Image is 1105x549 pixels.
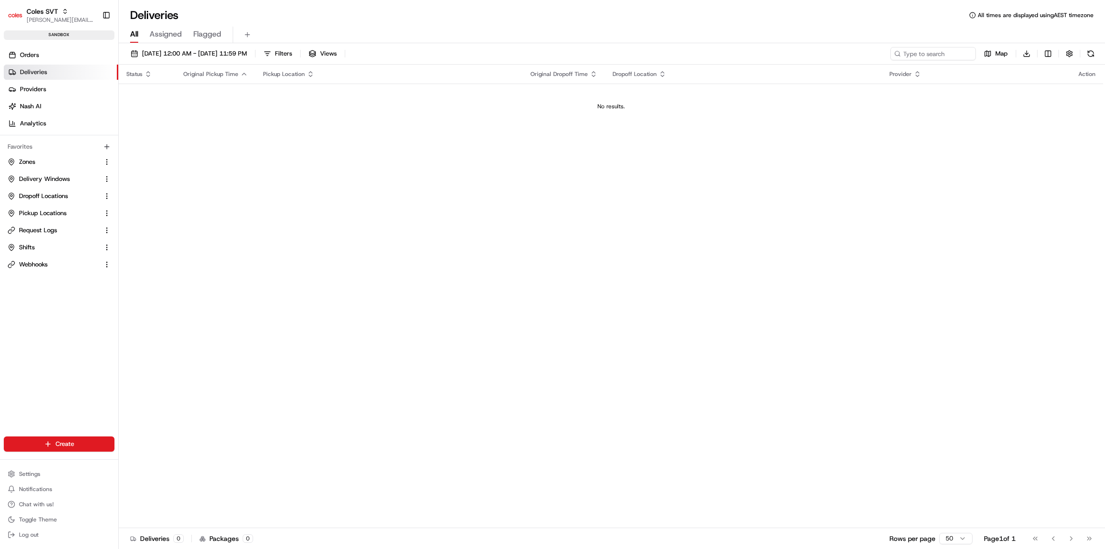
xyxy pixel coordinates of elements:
[19,485,52,493] span: Notifications
[193,28,221,40] span: Flagged
[126,47,251,60] button: [DATE] 12:00 AM - [DATE] 11:59 PM
[243,534,253,543] div: 0
[275,49,292,58] span: Filters
[4,513,114,526] button: Toggle Theme
[980,47,1012,60] button: Map
[20,51,39,59] span: Orders
[8,192,99,200] a: Dropoff Locations
[130,534,184,543] div: Deliveries
[19,501,54,508] span: Chat with us!
[259,47,296,60] button: Filters
[27,16,94,24] button: [PERSON_NAME][EMAIL_ADDRESS][DOMAIN_NAME]
[4,116,118,131] a: Analytics
[19,470,40,478] span: Settings
[126,70,142,78] span: Status
[4,82,118,97] a: Providers
[8,260,99,269] a: Webhooks
[19,260,47,269] span: Webhooks
[4,257,114,272] button: Webhooks
[890,47,976,60] input: Type to search
[1084,47,1097,60] button: Refresh
[4,223,114,238] button: Request Logs
[150,28,182,40] span: Assigned
[19,516,57,523] span: Toggle Theme
[4,65,118,80] a: Deliveries
[173,534,184,543] div: 0
[20,102,41,111] span: Nash AI
[20,68,47,76] span: Deliveries
[263,70,305,78] span: Pickup Location
[4,498,114,511] button: Chat with us!
[4,30,114,40] div: sandbox
[4,99,118,114] a: Nash AI
[4,154,114,170] button: Zones
[8,226,99,235] a: Request Logs
[19,226,57,235] span: Request Logs
[889,70,912,78] span: Provider
[995,49,1008,58] span: Map
[8,8,23,23] img: Coles SVT
[978,11,1094,19] span: All times are displayed using AEST timezone
[4,47,118,63] a: Orders
[4,206,114,221] button: Pickup Locations
[8,209,99,218] a: Pickup Locations
[304,47,341,60] button: Views
[199,534,253,543] div: Packages
[613,70,657,78] span: Dropoff Location
[19,243,35,252] span: Shifts
[4,4,98,27] button: Coles SVTColes SVT[PERSON_NAME][EMAIL_ADDRESS][DOMAIN_NAME]
[889,534,935,543] p: Rows per page
[19,209,66,218] span: Pickup Locations
[4,528,114,541] button: Log out
[130,28,138,40] span: All
[4,483,114,496] button: Notifications
[130,8,179,23] h1: Deliveries
[20,85,46,94] span: Providers
[4,467,114,481] button: Settings
[142,49,247,58] span: [DATE] 12:00 AM - [DATE] 11:59 PM
[4,139,114,154] div: Favorites
[1078,70,1096,78] div: Action
[8,158,99,166] a: Zones
[320,49,337,58] span: Views
[19,531,38,539] span: Log out
[4,171,114,187] button: Delivery Windows
[19,175,70,183] span: Delivery Windows
[530,70,588,78] span: Original Dropoff Time
[27,7,58,16] button: Coles SVT
[19,192,68,200] span: Dropoff Locations
[984,534,1016,543] div: Page 1 of 1
[8,175,99,183] a: Delivery Windows
[4,189,114,204] button: Dropoff Locations
[20,119,46,128] span: Analytics
[4,240,114,255] button: Shifts
[19,158,35,166] span: Zones
[123,103,1099,110] div: No results.
[4,436,114,452] button: Create
[56,440,74,448] span: Create
[8,243,99,252] a: Shifts
[183,70,238,78] span: Original Pickup Time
